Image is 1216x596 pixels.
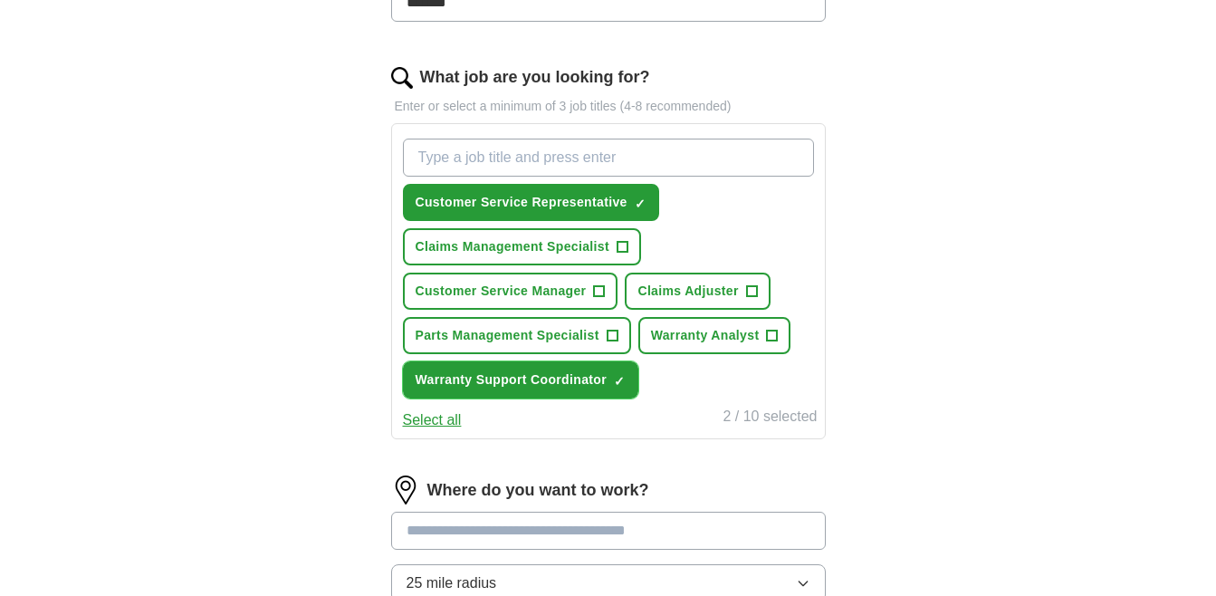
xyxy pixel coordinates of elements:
[637,282,738,301] span: Claims Adjuster
[403,139,814,177] input: Type a job title and press enter
[427,478,649,503] label: Where do you want to work?
[403,317,631,354] button: Parts Management Specialist
[416,370,608,389] span: Warranty Support Coordinator
[391,476,420,505] img: location.png
[391,67,413,89] img: search.png
[416,237,609,256] span: Claims Management Specialist
[625,273,770,310] button: Claims Adjuster
[403,273,618,310] button: Customer Service Manager
[420,65,650,90] label: What job are you looking for?
[403,409,462,431] button: Select all
[403,361,639,399] button: Warranty Support Coordinator✓
[416,282,587,301] span: Customer Service Manager
[407,572,497,594] span: 25 mile radius
[651,326,760,345] span: Warranty Analyst
[403,228,641,265] button: Claims Management Specialist
[416,193,627,212] span: Customer Service Representative
[638,317,791,354] button: Warranty Analyst
[403,184,659,221] button: Customer Service Representative✓
[391,97,826,116] p: Enter or select a minimum of 3 job titles (4-8 recommended)
[614,374,625,389] span: ✓
[635,197,646,211] span: ✓
[416,326,599,345] span: Parts Management Specialist
[723,406,817,431] div: 2 / 10 selected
